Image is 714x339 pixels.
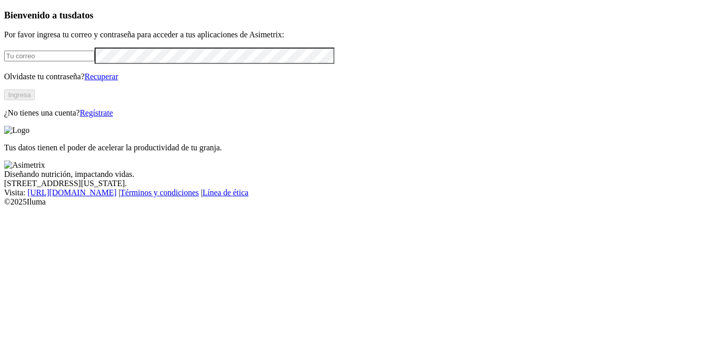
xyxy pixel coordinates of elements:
[4,108,710,118] p: ¿No tienes una cuenta?
[4,170,710,179] div: Diseñando nutrición, impactando vidas.
[4,161,45,170] img: Asimetrix
[4,89,35,100] button: Ingresa
[4,72,710,81] p: Olvidaste tu contraseña?
[28,188,117,197] a: [URL][DOMAIN_NAME]
[120,188,199,197] a: Términos y condiciones
[4,51,95,61] input: Tu correo
[4,143,710,152] p: Tus datos tienen el poder de acelerar la productividad de tu granja.
[4,30,710,39] p: Por favor ingresa tu correo y contraseña para acceder a tus aplicaciones de Asimetrix:
[4,197,710,207] div: © 2025 Iluma
[80,108,113,117] a: Regístrate
[4,179,710,188] div: [STREET_ADDRESS][US_STATE].
[203,188,249,197] a: Línea de ética
[4,126,30,135] img: Logo
[72,10,94,20] span: datos
[4,188,710,197] div: Visita : | |
[84,72,118,81] a: Recuperar
[4,10,710,21] h3: Bienvenido a tus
